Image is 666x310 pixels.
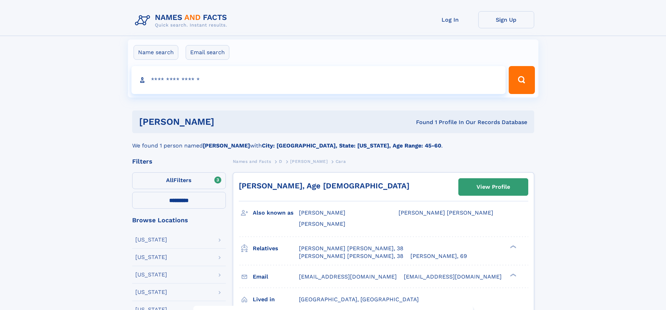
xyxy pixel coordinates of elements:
div: [US_STATE] [135,237,167,243]
a: Names and Facts [233,157,271,166]
div: ❯ [508,273,517,277]
span: Cara [336,159,346,164]
span: [EMAIL_ADDRESS][DOMAIN_NAME] [404,273,502,280]
div: [US_STATE] [135,289,167,295]
a: Log In [422,11,478,28]
label: Email search [186,45,229,60]
span: D [279,159,282,164]
div: View Profile [477,179,510,195]
h1: [PERSON_NAME] [139,117,315,126]
button: Search Button [509,66,535,94]
div: [US_STATE] [135,254,167,260]
span: [PERSON_NAME] [299,221,345,227]
div: [US_STATE] [135,272,167,277]
a: [PERSON_NAME] [290,157,328,166]
div: Found 1 Profile In Our Records Database [315,118,527,126]
div: Filters [132,158,226,165]
span: [GEOGRAPHIC_DATA], [GEOGRAPHIC_DATA] [299,296,419,303]
span: [PERSON_NAME] [PERSON_NAME] [399,209,493,216]
h3: Email [253,271,299,283]
span: [EMAIL_ADDRESS][DOMAIN_NAME] [299,273,397,280]
label: Filters [132,172,226,189]
div: We found 1 person named with . [132,133,534,150]
div: ❯ [508,244,517,249]
img: Logo Names and Facts [132,11,233,30]
span: [PERSON_NAME] [299,209,345,216]
a: [PERSON_NAME], 69 [410,252,467,260]
b: City: [GEOGRAPHIC_DATA], State: [US_STATE], Age Range: 45-60 [262,142,441,149]
a: [PERSON_NAME] [PERSON_NAME], 38 [299,245,403,252]
label: Name search [134,45,178,60]
b: [PERSON_NAME] [203,142,250,149]
h3: Also known as [253,207,299,219]
h3: Lived in [253,294,299,305]
a: Sign Up [478,11,534,28]
a: View Profile [459,179,528,195]
a: [PERSON_NAME], Age [DEMOGRAPHIC_DATA] [239,181,409,190]
span: All [166,177,173,183]
span: [PERSON_NAME] [290,159,328,164]
div: Browse Locations [132,217,226,223]
a: D [279,157,282,166]
a: [PERSON_NAME] [PERSON_NAME], 38 [299,252,403,260]
input: search input [131,66,506,94]
h3: Relatives [253,243,299,254]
